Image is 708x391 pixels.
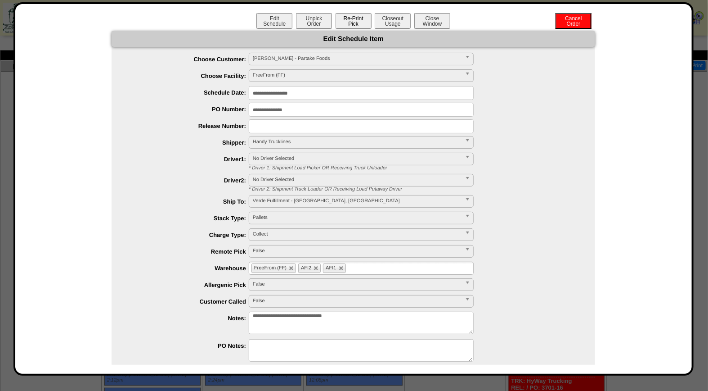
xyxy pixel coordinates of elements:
[253,279,462,290] span: False
[253,195,462,206] span: Verde Fulfillment - [GEOGRAPHIC_DATA], [GEOGRAPHIC_DATA]
[253,229,462,240] span: Collect
[253,70,462,81] span: FreeFrom (FF)
[253,212,462,223] span: Pallets
[130,342,249,349] label: PO Notes:
[130,56,249,63] label: Choose Customer:
[253,174,462,185] span: No Driver Selected
[130,156,249,163] label: Driver1:
[130,139,249,146] label: Shipper:
[556,13,591,29] button: CancelOrder
[253,53,462,64] span: [PERSON_NAME] - Partake Foods
[130,215,249,222] label: Stack Type:
[296,13,332,29] button: UnpickOrder
[130,248,249,255] label: Remote Pick
[253,296,462,306] span: False
[326,265,336,271] span: AFI1
[130,298,249,305] label: Customer Called
[375,13,411,29] button: CloseoutUsage
[414,13,450,29] button: CloseWindow
[130,265,249,272] label: Warehouse
[130,123,249,129] label: Release Number:
[130,232,249,238] label: Charge Type:
[256,13,292,29] button: EditSchedule
[336,13,372,29] button: Re-PrintPick
[253,246,462,256] span: False
[130,106,249,113] label: PO Number:
[301,265,311,271] span: AFI2
[413,20,451,27] a: CloseWindow
[254,265,287,271] span: FreeFrom (FF)
[242,165,595,171] div: * Driver 1: Shipment Load Picker OR Receiving Truck Unloader
[130,177,249,184] label: Driver2:
[242,186,595,192] div: * Driver 2: Shipment Truck Loader OR Receiving Load Putaway Driver
[130,89,249,96] label: Schedule Date:
[253,136,462,147] span: Handy Trucklines
[112,31,595,47] div: Edit Schedule Item
[130,282,249,288] label: Allergenic Pick
[253,153,462,164] span: No Driver Selected
[130,315,249,322] label: Notes:
[130,73,249,79] label: Choose Facility:
[130,198,249,205] label: Ship To:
